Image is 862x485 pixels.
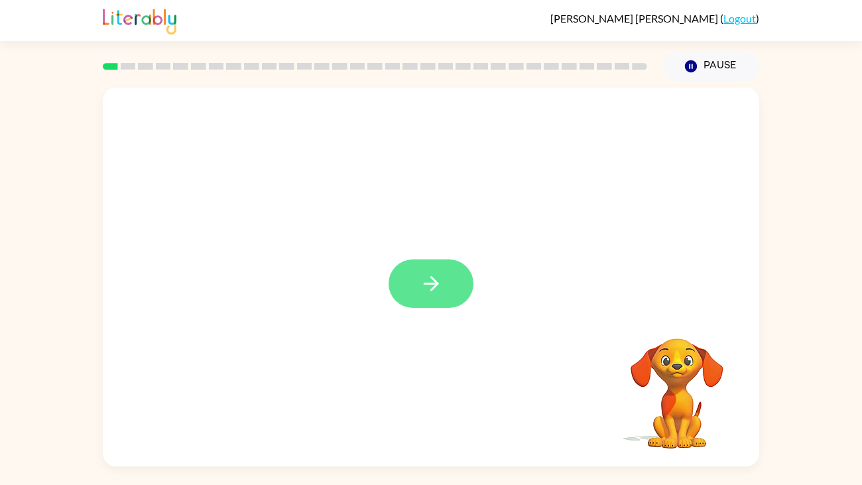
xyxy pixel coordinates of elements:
div: ( ) [550,12,759,25]
button: Pause [663,51,759,82]
video: Your browser must support playing .mp4 files to use Literably. Please try using another browser. [611,318,743,450]
a: Logout [723,12,756,25]
span: [PERSON_NAME] [PERSON_NAME] [550,12,720,25]
img: Literably [103,5,176,35]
